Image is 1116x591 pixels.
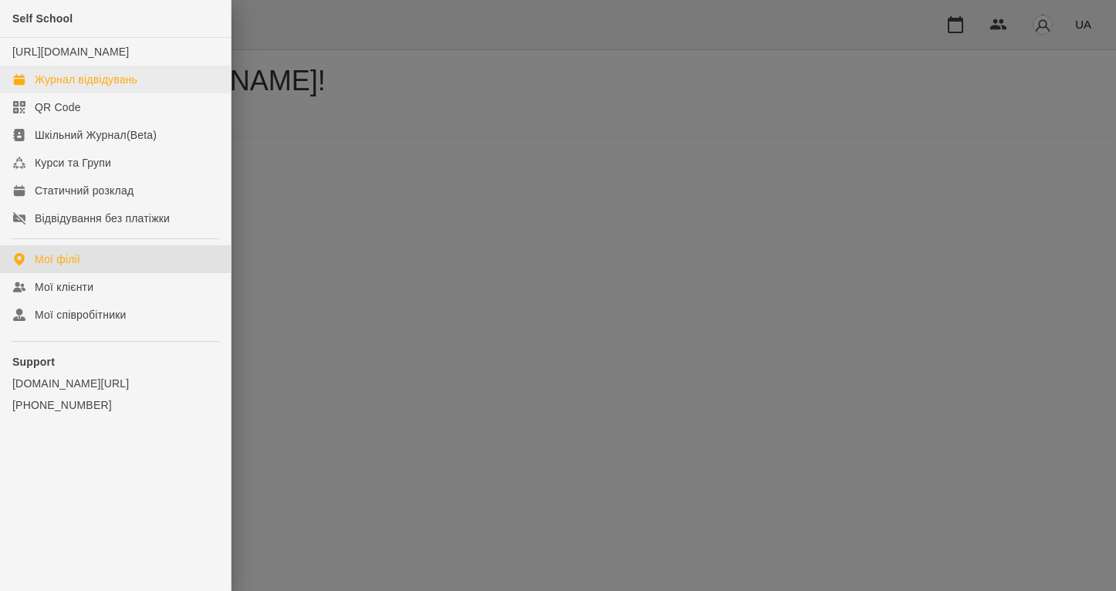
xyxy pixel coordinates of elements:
[35,127,157,143] div: Шкільний Журнал(Beta)
[35,100,81,115] div: QR Code
[35,183,134,198] div: Статичний розклад
[12,397,218,413] a: [PHONE_NUMBER]
[12,354,218,370] p: Support
[35,72,137,87] div: Журнал відвідувань
[35,279,93,295] div: Мої клієнти
[35,307,127,323] div: Мої співробітники
[35,211,170,226] div: Відвідування без платіжки
[12,376,218,391] a: [DOMAIN_NAME][URL]
[12,46,129,58] a: [URL][DOMAIN_NAME]
[35,155,111,171] div: Курси та Групи
[35,252,80,267] div: Мої філії
[12,12,73,25] span: Self School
